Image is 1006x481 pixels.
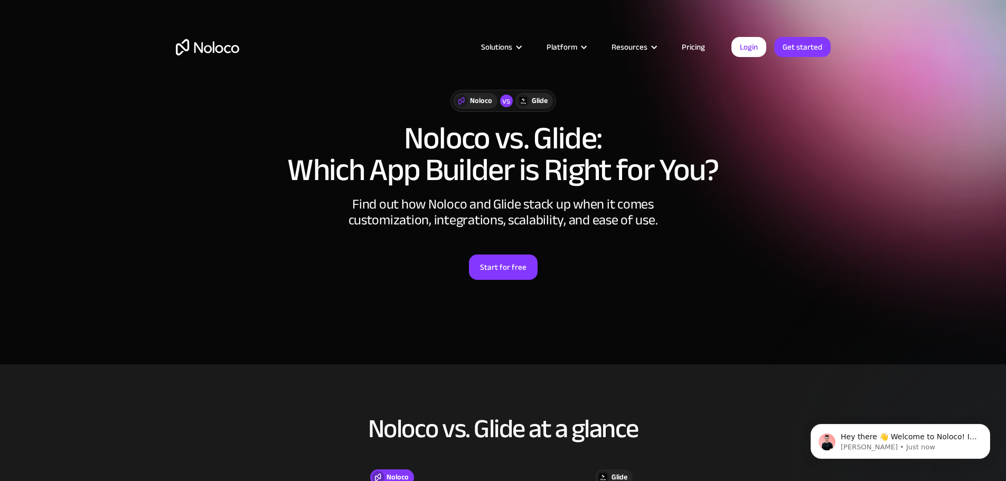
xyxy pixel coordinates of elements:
[774,37,831,57] a: Get started
[532,95,548,107] div: Glide
[533,40,598,54] div: Platform
[669,40,718,54] a: Pricing
[176,414,831,443] h2: Noloco vs. Glide at a glance
[470,95,492,107] div: Noloco
[547,40,577,54] div: Platform
[176,122,831,186] h1: Noloco vs. Glide: Which App Builder is Right for You?
[176,39,239,55] a: home
[598,40,669,54] div: Resources
[731,37,766,57] a: Login
[612,40,647,54] div: Resources
[468,40,533,54] div: Solutions
[469,254,538,280] a: Start for free
[795,402,1006,476] iframe: Intercom notifications message
[481,40,512,54] div: Solutions
[345,196,662,228] div: Find out how Noloco and Glide stack up when it comes customization, integrations, scalability, an...
[500,95,513,107] div: vs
